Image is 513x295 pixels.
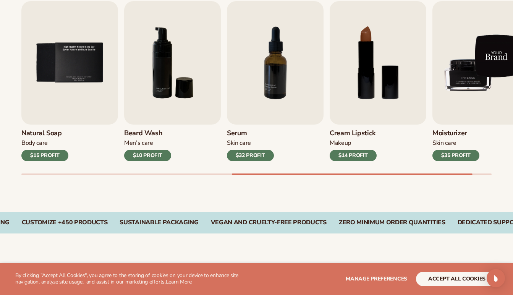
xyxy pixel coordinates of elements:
h3: Cream Lipstick [330,129,377,138]
button: accept all cookies [416,272,498,286]
span: Manage preferences [346,275,407,282]
button: Manage preferences [346,272,407,286]
div: Makeup [330,139,377,147]
a: 7 / 9 [227,1,324,161]
div: Open Intercom Messenger [487,269,505,287]
a: Learn More [166,278,192,285]
div: SUSTAINABLE PACKAGING [120,219,198,226]
div: $15 PROFIT [21,150,68,161]
div: $10 PROFIT [124,150,171,161]
p: By clicking "Accept All Cookies", you agree to the storing of cookies on your device to enhance s... [15,272,252,285]
div: Skin Care [432,139,479,147]
a: 8 / 9 [330,1,426,161]
h3: Moisturizer [432,129,479,138]
div: Body Care [21,139,68,147]
a: 5 / 9 [21,1,118,161]
div: Men’s Care [124,139,171,147]
div: $35 PROFIT [432,150,479,161]
div: VEGAN AND CRUELTY-FREE PRODUCTS [211,219,327,226]
div: Skin Care [227,139,274,147]
div: CUSTOMIZE +450 PRODUCTS [22,219,108,226]
h3: Serum [227,129,274,138]
a: 6 / 9 [124,1,221,161]
div: ZERO MINIMUM ORDER QUANTITIES [339,219,445,226]
h3: Natural Soap [21,129,68,138]
h3: Beard Wash [124,129,171,138]
div: $32 PROFIT [227,150,274,161]
div: $14 PROFIT [330,150,377,161]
